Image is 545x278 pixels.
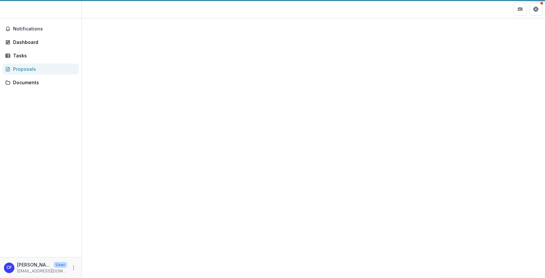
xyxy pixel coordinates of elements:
[13,39,74,46] div: Dashboard
[514,3,527,16] button: Partners
[17,268,67,274] p: [EMAIL_ADDRESS][DOMAIN_NAME]
[3,64,79,74] a: Proposals
[7,266,12,270] div: Clinton Faupel
[3,50,79,61] a: Tasks
[54,262,67,268] p: User
[13,66,74,72] div: Proposals
[17,261,51,268] p: [PERSON_NAME]
[13,79,74,86] div: Documents
[13,52,74,59] div: Tasks
[70,264,78,272] button: More
[13,26,76,32] span: Notifications
[529,3,542,16] button: Get Help
[3,77,79,88] a: Documents
[3,24,79,34] button: Notifications
[3,37,79,48] a: Dashboard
